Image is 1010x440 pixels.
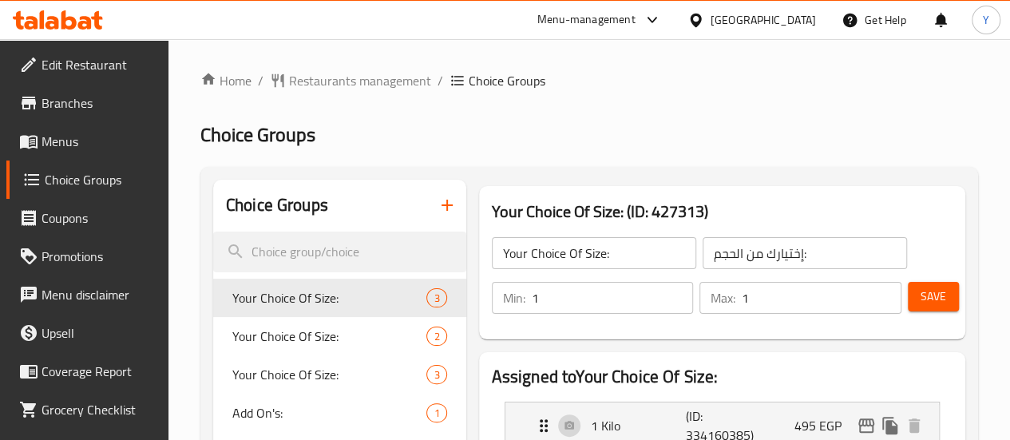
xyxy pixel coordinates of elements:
div: Choices [426,403,446,422]
span: Choice Groups [45,170,156,189]
span: Coverage Report [42,362,156,381]
span: Add On's: [232,403,427,422]
span: 1 [427,406,446,421]
span: Choice Groups [200,117,315,153]
h3: Your Choice Of Size: (ID: 427313) [492,199,953,224]
span: Branches [42,93,156,113]
div: Add On's:1 [213,394,466,432]
span: Your Choice Of Size: [232,327,427,346]
a: Upsell [6,314,168,352]
span: Edit Restaurant [42,55,156,74]
p: 1 Kilo [591,416,687,435]
span: Coupons [42,208,156,228]
p: 495 EGP [794,416,854,435]
button: Save [908,282,959,311]
h2: Assigned to Your Choice Of Size: [492,365,953,389]
a: Branches [6,84,168,122]
nav: breadcrumb [200,71,978,90]
a: Menus [6,122,168,161]
li: / [258,71,263,90]
button: duplicate [878,414,902,438]
span: Y [983,11,989,29]
button: edit [854,414,878,438]
span: Save [921,287,946,307]
span: 3 [427,291,446,306]
a: Menu disclaimer [6,275,168,314]
a: Coupons [6,199,168,237]
div: Your Choice Of Size:3 [213,355,466,394]
span: Choice Groups [469,71,545,90]
h2: Choice Groups [226,193,328,217]
p: Max: [711,288,735,307]
span: Your Choice Of Size: [232,365,427,384]
div: Menu-management [537,10,636,30]
li: / [438,71,443,90]
span: Grocery Checklist [42,400,156,419]
button: delete [902,414,926,438]
div: Choices [426,327,446,346]
span: 2 [427,329,446,344]
a: Coverage Report [6,352,168,390]
span: Menus [42,132,156,151]
a: Grocery Checklist [6,390,168,429]
span: Menu disclaimer [42,285,156,304]
span: Your Choice Of Size: [232,288,427,307]
div: Your Choice Of Size:3 [213,279,466,317]
span: 3 [427,367,446,383]
a: Edit Restaurant [6,46,168,84]
div: Choices [426,288,446,307]
a: Promotions [6,237,168,275]
p: Min: [503,288,525,307]
span: Upsell [42,323,156,343]
a: Home [200,71,252,90]
span: Restaurants management [289,71,431,90]
a: Choice Groups [6,161,168,199]
div: Choices [426,365,446,384]
a: Restaurants management [270,71,431,90]
div: [GEOGRAPHIC_DATA] [711,11,816,29]
span: Promotions [42,247,156,266]
div: Your Choice Of Size:2 [213,317,466,355]
input: search [213,232,466,272]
